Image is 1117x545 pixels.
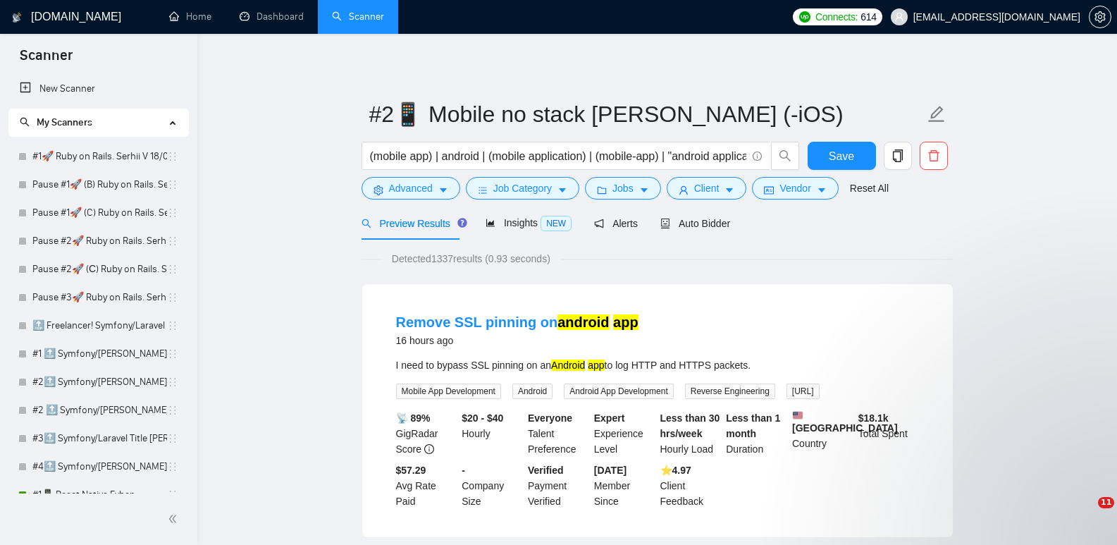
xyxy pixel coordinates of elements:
[660,412,720,439] b: Less than 30 hrs/week
[478,185,488,195] span: bars
[528,412,572,424] b: Everyone
[512,384,553,399] span: Android
[1089,6,1111,28] button: setting
[8,171,188,199] li: Pause #1🚀 (B) Ruby on Rails. Serhii V 18/03
[594,412,625,424] b: Expert
[694,180,720,196] span: Client
[585,177,661,200] button: folderJobscaret-down
[786,384,820,399] span: [URL]
[1069,497,1103,531] iframe: Intercom live chat
[32,312,167,340] a: 🔝 Freelancer! Symfony/Laravel [PERSON_NAME] 15/03 CoverLetter changed
[362,219,371,228] span: search
[169,11,211,23] a: homeHome
[723,410,789,457] div: Duration
[597,185,607,195] span: folder
[679,185,689,195] span: user
[588,360,604,371] mark: app
[32,199,167,227] a: Pause #1🚀 (C) Ruby on Rails. Serhii V 18/03
[660,219,670,228] span: robot
[167,235,178,247] span: holder
[8,199,188,227] li: Pause #1🚀 (C) Ruby on Rails. Serhii V 18/03
[660,218,730,229] span: Auto Bidder
[525,463,591,509] div: Payment Verified
[362,218,463,229] span: Preview Results
[393,410,459,457] div: GigRadar Score
[557,314,609,330] mark: android
[382,251,560,267] span: Detected 1337 results (0.93 seconds)
[1098,497,1114,508] span: 11
[393,463,459,509] div: Avg Rate Paid
[32,424,167,453] a: #3🔝 Symfony/Laravel Title [PERSON_NAME] 15/04 CoverLetter changed
[32,340,167,368] a: #1 🔝 Symfony/[PERSON_NAME] (Viktoriia)
[8,312,188,340] li: 🔝 Freelancer! Symfony/Laravel Vasyl K. 15/03 CoverLetter changed
[32,453,167,481] a: #4🔝 Symfony/[PERSON_NAME] / Another categories
[12,6,22,29] img: logo
[660,465,691,476] b: ⭐️ 4.97
[167,461,178,472] span: holder
[8,396,188,424] li: #2 🔝 Symfony/Laravel Vasyl K. 01/07 / Another categories
[528,465,564,476] b: Verified
[8,142,188,171] li: #1🚀 Ruby on Rails. Serhii V 18/03
[594,219,604,228] span: notification
[486,218,495,228] span: area-chart
[493,180,552,196] span: Job Category
[456,216,469,229] div: Tooltip anchor
[920,142,948,170] button: delete
[799,11,810,23] img: upwork-logo.png
[594,218,638,229] span: Alerts
[396,412,431,424] b: 📡 89%
[486,217,572,228] span: Insights
[459,463,525,509] div: Company Size
[332,11,384,23] a: searchScanner
[789,410,856,457] div: Country
[927,105,946,123] span: edit
[8,255,188,283] li: Pause #2🚀 (С) Ruby on Rails. Serhii V 18/03
[396,384,501,399] span: Mobile App Development
[764,185,774,195] span: idcard
[860,9,876,25] span: 614
[167,320,178,331] span: holder
[884,142,912,170] button: copy
[167,179,178,190] span: holder
[396,357,919,373] div: I need to bypass SSL pinning on an to log HTTP and HTTPS packets.
[658,463,724,509] div: Client Feedback
[438,185,448,195] span: caret-down
[32,142,167,171] a: #1🚀 Ruby on Rails. Serhii V 18/03
[396,332,638,349] div: 16 hours ago
[591,410,658,457] div: Experience Level
[167,264,178,275] span: holder
[8,481,188,509] li: #1📱 React Native Evhen
[240,11,304,23] a: dashboardDashboard
[462,465,465,476] b: -
[551,360,585,371] mark: Android
[32,255,167,283] a: Pause #2🚀 (С) Ruby on Rails. Serhii V 18/03
[753,152,762,161] span: info-circle
[374,185,383,195] span: setting
[8,283,188,312] li: Pause #3🚀 Ruby on Rails. Serhii V 18/03
[920,149,947,162] span: delete
[167,292,178,303] span: holder
[829,147,854,165] span: Save
[32,171,167,199] a: Pause #1🚀 (B) Ruby on Rails. Serhii V 18/03
[667,177,747,200] button: userClientcaret-down
[37,116,92,128] span: My Scanners
[362,177,460,200] button: settingAdvancedcaret-down
[639,185,649,195] span: caret-down
[658,410,724,457] div: Hourly Load
[370,147,746,165] input: Search Freelance Jobs...
[685,384,775,399] span: Reverse Engineering
[167,405,178,416] span: holder
[894,12,904,22] span: user
[466,177,579,200] button: barsJob Categorycaret-down
[591,463,658,509] div: Member Since
[808,142,876,170] button: Save
[815,9,858,25] span: Connects:
[424,444,434,454] span: info-circle
[792,410,898,434] b: [GEOGRAPHIC_DATA]
[1089,11,1111,23] a: setting
[462,412,503,424] b: $20 - $40
[612,180,634,196] span: Jobs
[726,412,780,439] b: Less than 1 month
[20,75,177,103] a: New Scanner
[772,149,798,162] span: search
